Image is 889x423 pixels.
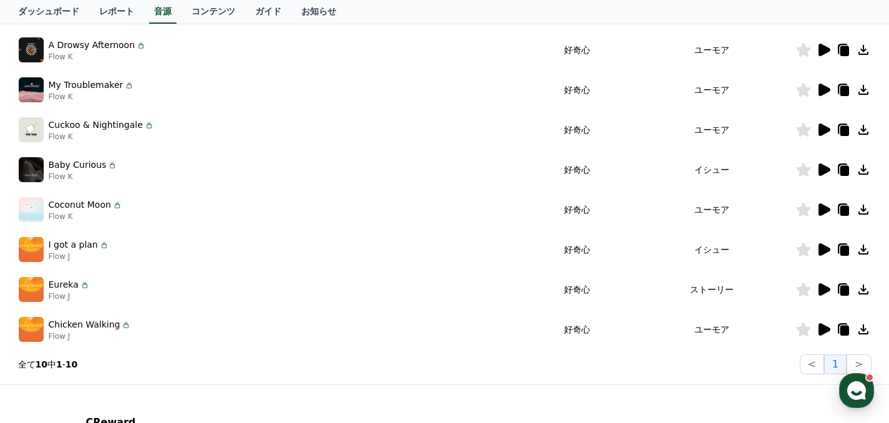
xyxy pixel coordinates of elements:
td: ユーモア [628,70,795,110]
p: Flow K [49,52,147,62]
td: イシュー [628,150,795,190]
p: Baby Curious [49,158,107,172]
td: 好奇心 [526,270,628,309]
img: music [19,277,44,302]
p: Cuckoo & Nightingale [49,119,143,132]
img: music [19,77,44,102]
td: 好奇心 [526,150,628,190]
p: I got a plan [49,238,98,251]
p: Flow J [49,291,90,301]
img: music [19,237,44,262]
button: 1 [824,354,847,374]
p: Flow J [49,331,132,341]
p: 全て 中 - [18,358,78,371]
img: music [19,117,44,142]
td: 好奇心 [526,309,628,349]
strong: 1 [56,359,62,369]
button: > [847,354,871,374]
td: ユーモア [628,309,795,349]
td: ストーリー [628,270,795,309]
button: < [800,354,824,374]
td: 好奇心 [526,230,628,270]
img: music [19,157,44,182]
p: Coconut Moon [49,198,111,211]
img: music [19,37,44,62]
td: 好奇心 [526,30,628,70]
td: 好奇心 [526,70,628,110]
strong: 10 [36,359,47,369]
span: Settings [185,338,215,348]
p: Flow K [49,132,154,142]
a: Home [4,319,82,351]
img: music [19,197,44,222]
p: Flow J [49,251,109,261]
a: Settings [161,319,240,351]
p: Flow K [49,211,122,221]
td: 好奇心 [526,110,628,150]
strong: 10 [66,359,77,369]
img: music [19,317,44,342]
p: Flow K [49,92,135,102]
span: Home [32,338,54,348]
td: ユーモア [628,30,795,70]
td: イシュー [628,230,795,270]
p: A Drowsy Afternoon [49,39,135,52]
p: Eureka [49,278,79,291]
a: Messages [82,319,161,351]
span: Messages [104,339,140,349]
p: Flow K [49,172,118,182]
p: My Troublemaker [49,79,124,92]
td: ユーモア [628,190,795,230]
p: Chicken Walking [49,318,120,331]
td: 好奇心 [526,190,628,230]
td: ユーモア [628,110,795,150]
